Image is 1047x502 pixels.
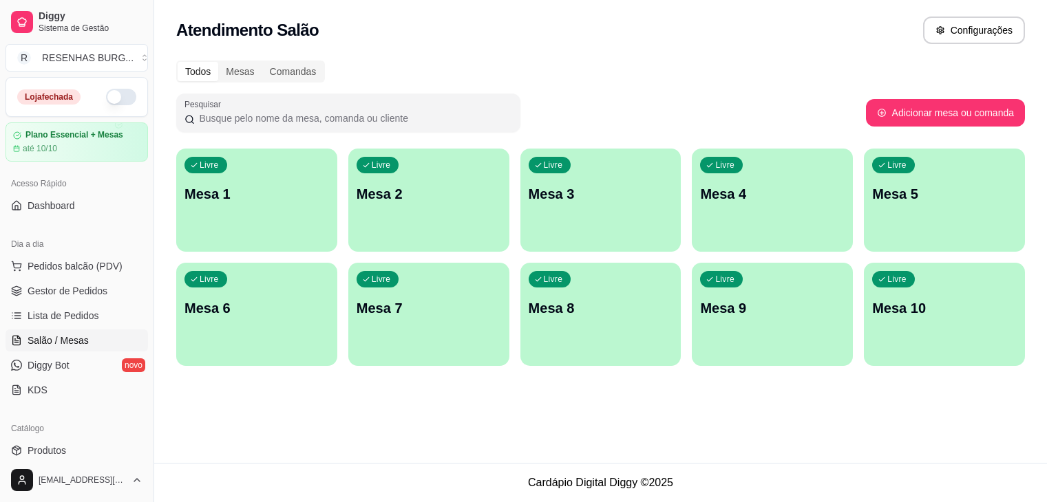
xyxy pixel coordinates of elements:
footer: Cardápio Digital Diggy © 2025 [154,463,1047,502]
a: Gestor de Pedidos [6,280,148,302]
a: Dashboard [6,195,148,217]
button: [EMAIL_ADDRESS][DOMAIN_NAME] [6,463,148,496]
span: [EMAIL_ADDRESS][DOMAIN_NAME] [39,474,126,485]
a: Salão / Mesas [6,329,148,351]
p: Livre [200,160,219,171]
p: Livre [544,160,563,171]
p: Mesa 3 [529,184,673,204]
span: Diggy [39,10,142,23]
p: Mesa 1 [184,184,329,204]
p: Livre [887,274,907,285]
p: Mesa 7 [357,298,501,318]
p: Livre [715,274,734,285]
article: Plano Essencial + Mesas [25,130,123,140]
p: Livre [372,274,391,285]
div: Loja fechada [17,89,81,105]
a: Lista de Pedidos [6,305,148,327]
a: DiggySistema de Gestão [6,6,148,39]
span: Lista de Pedidos [28,309,99,323]
button: LivreMesa 8 [520,263,681,366]
p: Livre [887,160,907,171]
div: Dia a dia [6,233,148,255]
label: Pesquisar [184,98,226,110]
h2: Atendimento Salão [176,19,319,41]
div: Acesso Rápido [6,173,148,195]
button: LivreMesa 4 [692,149,853,252]
div: RESENHAS BURG ... [42,51,134,65]
button: Pedidos balcão (PDV) [6,255,148,277]
button: LivreMesa 5 [864,149,1025,252]
button: LivreMesa 6 [176,263,337,366]
button: LivreMesa 1 [176,149,337,252]
div: Todos [178,62,218,81]
span: Dashboard [28,199,75,212]
p: Mesa 4 [700,184,845,204]
button: Configurações [923,17,1025,44]
button: Adicionar mesa ou comanda [866,99,1025,127]
p: Livre [715,160,734,171]
article: até 10/10 [23,143,57,154]
p: Livre [372,160,391,171]
button: LivreMesa 3 [520,149,681,252]
button: LivreMesa 9 [692,263,853,366]
span: Pedidos balcão (PDV) [28,259,123,273]
span: Sistema de Gestão [39,23,142,34]
p: Mesa 6 [184,298,329,318]
a: Produtos [6,439,148,461]
span: R [17,51,31,65]
button: Select a team [6,44,148,72]
span: Salão / Mesas [28,334,89,347]
button: LivreMesa 10 [864,263,1025,366]
a: Diggy Botnovo [6,354,148,376]
p: Livre [200,274,219,285]
span: Gestor de Pedidos [28,284,107,298]
p: Mesa 5 [872,184,1017,204]
p: Mesa 10 [872,298,1017,318]
button: Alterar Status [106,89,136,105]
span: Produtos [28,444,66,457]
input: Pesquisar [195,111,512,125]
div: Comandas [262,62,324,81]
span: KDS [28,383,47,397]
a: KDS [6,379,148,401]
p: Livre [544,274,563,285]
p: Mesa 2 [357,184,501,204]
button: LivreMesa 7 [348,263,509,366]
span: Diggy Bot [28,358,70,372]
p: Mesa 8 [529,298,673,318]
button: LivreMesa 2 [348,149,509,252]
div: Mesas [218,62,262,81]
a: Plano Essencial + Mesasaté 10/10 [6,122,148,162]
div: Catálogo [6,417,148,439]
p: Mesa 9 [700,298,845,318]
